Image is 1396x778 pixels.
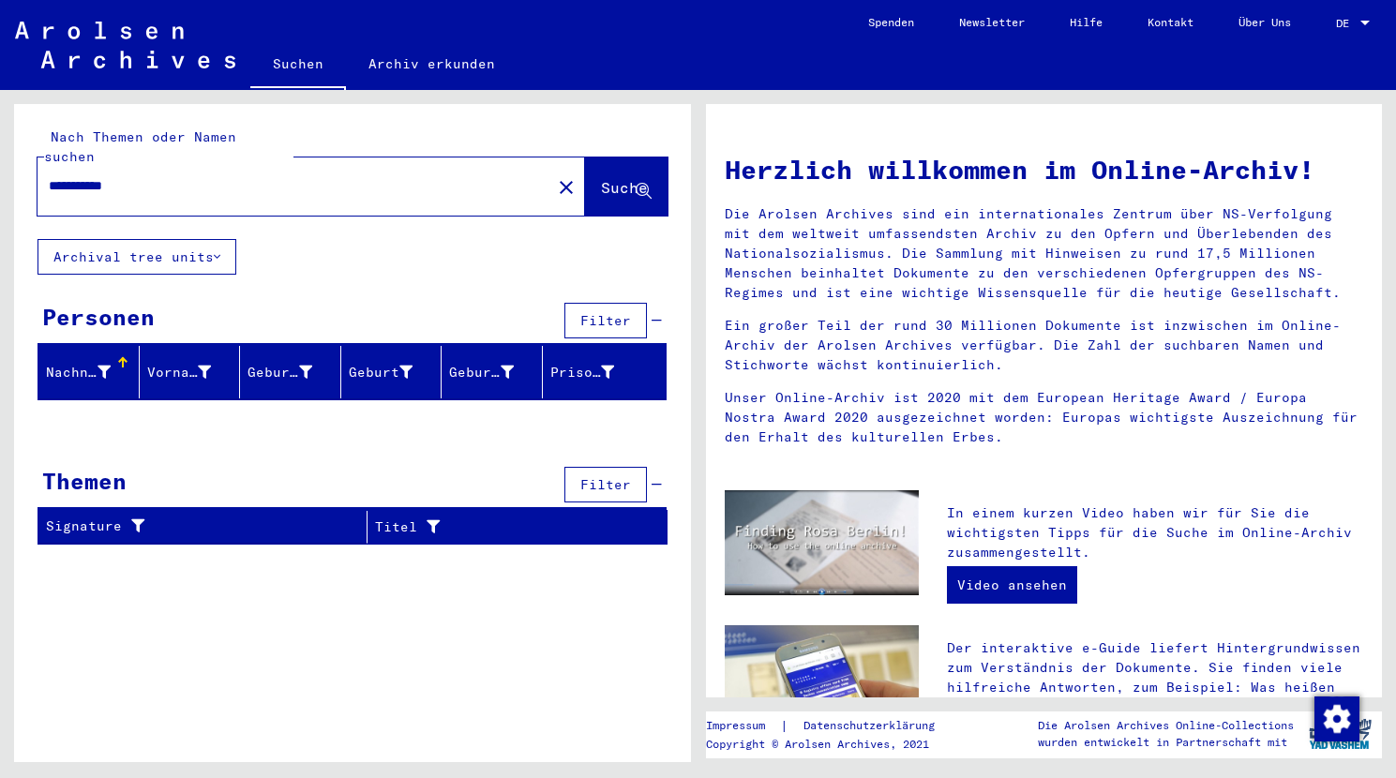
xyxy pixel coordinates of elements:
[725,204,1364,303] p: Die Arolsen Archives sind ein internationales Zentrum über NS-Verfolgung mit dem weltweit umfasse...
[42,300,155,334] div: Personen
[706,716,780,736] a: Impressum
[725,316,1364,375] p: Ein großer Teil der rund 30 Millionen Dokumente ist inzwischen im Online-Archiv der Arolsen Archi...
[580,476,631,493] span: Filter
[46,357,139,387] div: Nachname
[42,464,127,498] div: Themen
[44,128,236,165] mat-label: Nach Themen oder Namen suchen
[341,346,443,398] mat-header-cell: Geburt‏
[580,312,631,329] span: Filter
[947,638,1363,737] p: Der interaktive e-Guide liefert Hintergrundwissen zum Verständnis der Dokumente. Sie finden viele...
[725,150,1364,189] h1: Herzlich willkommen im Online-Archiv!
[46,512,367,542] div: Signature
[706,736,957,753] p: Copyright © Arolsen Archives, 2021
[248,363,312,382] div: Geburtsname
[248,357,340,387] div: Geburtsname
[555,176,578,199] mat-icon: close
[947,503,1363,562] p: In einem kurzen Video haben wir für Sie die wichtigsten Tipps für die Suche im Online-Archiv zusa...
[947,566,1077,604] a: Video ansehen
[349,357,442,387] div: Geburt‏
[46,363,111,382] div: Nachname
[250,41,346,90] a: Suchen
[564,303,647,338] button: Filter
[240,346,341,398] mat-header-cell: Geburtsname
[548,168,585,205] button: Clear
[564,467,647,502] button: Filter
[1313,696,1358,741] div: Zustimmung ändern
[1314,696,1359,741] img: Zustimmung ändern
[725,490,919,596] img: video.jpg
[147,363,212,382] div: Vorname
[788,716,957,736] a: Datenschutzerklärung
[1038,734,1294,751] p: wurden entwickelt in Partnerschaft mit
[449,357,542,387] div: Geburtsdatum
[706,716,957,736] div: |
[349,363,413,382] div: Geburt‏
[46,516,343,536] div: Signature
[550,357,643,387] div: Prisoner #
[147,357,240,387] div: Vorname
[346,41,518,86] a: Archiv erkunden
[449,363,514,382] div: Geburtsdatum
[1336,17,1357,30] span: DE
[375,517,620,537] div: Titel
[725,388,1364,447] p: Unser Online-Archiv ist 2020 mit dem European Heritage Award / Europa Nostra Award 2020 ausgezeic...
[601,178,648,197] span: Suche
[550,363,615,382] div: Prisoner #
[442,346,543,398] mat-header-cell: Geburtsdatum
[725,625,919,755] img: eguide.jpg
[140,346,241,398] mat-header-cell: Vorname
[1305,711,1375,757] img: yv_logo.png
[543,346,666,398] mat-header-cell: Prisoner #
[585,157,668,216] button: Suche
[15,22,235,68] img: Arolsen_neg.svg
[375,512,643,542] div: Titel
[1038,717,1294,734] p: Die Arolsen Archives Online-Collections
[38,239,236,275] button: Archival tree units
[38,346,140,398] mat-header-cell: Nachname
